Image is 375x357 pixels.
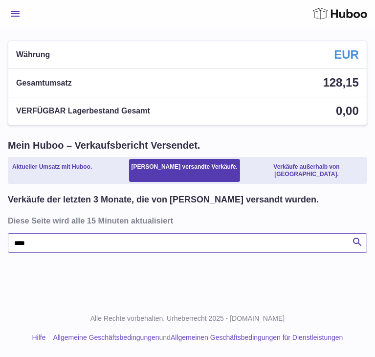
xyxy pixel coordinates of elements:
a: Hilfe [32,334,45,341]
a: Aktueller Umsatz mit Huboo. [10,159,94,182]
span: 128,15 [323,76,359,89]
a: Allgemeine Geschäftsbedingungen [53,334,159,341]
a: [PERSON_NAME] versandte Verkäufe. [129,159,240,182]
a: Verkäufe außerhalb von [GEOGRAPHIC_DATA]. [248,159,365,182]
span: 0,00 [336,104,359,117]
a: Allgemeinen Geschäftsbedingungen für Dienstleistungen [171,334,343,341]
span: VERFÜGBAR Lagerbestand Gesamt [16,106,150,116]
p: Alle Rechte vorbehalten. Urheberrecht 2025 - [DOMAIN_NAME] [8,314,367,323]
strong: EUR [334,47,359,63]
a: Gesamtumsatz 128,15 [8,69,367,96]
h1: Mein Huboo – Verkaufsbericht Versendet. [8,139,367,152]
h3: Diese Seite wird alle 15 Minuten aktualisiert [8,215,365,226]
li: und [49,333,343,342]
span: Währung [16,49,50,60]
h2: Verkäufe der letzten 3 Monate, die von [PERSON_NAME] versandt wurden. [8,194,319,205]
a: VERFÜGBAR Lagerbestand Gesamt 0,00 [8,97,367,125]
span: Gesamtumsatz [16,78,72,89]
